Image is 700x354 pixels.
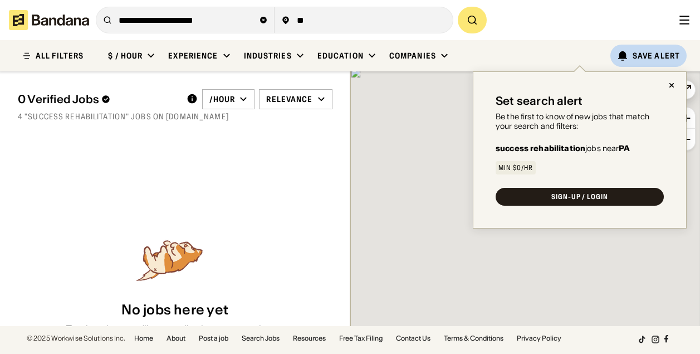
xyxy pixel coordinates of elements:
[396,335,430,342] a: Contact Us
[551,193,608,200] div: SIGN-UP / LOGIN
[496,112,664,131] div: Be the first to know of new jobs that match your search and filters:
[317,51,364,61] div: Education
[199,335,228,342] a: Post a job
[242,335,280,342] a: Search Jobs
[496,94,582,108] div: Set search alert
[36,52,84,60] div: ALL FILTERS
[389,51,436,61] div: Companies
[266,94,312,104] div: Relevance
[18,128,332,235] div: grid
[18,111,332,122] div: 4 "Success Rehabilitation" jobs on [DOMAIN_NAME]
[134,335,153,342] a: Home
[9,10,89,30] img: Bandana logotype
[209,94,236,104] div: /hour
[633,51,680,61] div: Save Alert
[168,51,218,61] div: Experience
[496,143,585,153] b: success rehabilitation
[619,143,630,153] b: PA
[18,93,178,106] div: 0 Verified Jobs
[121,302,228,318] div: No jobs here yet
[66,323,284,335] div: Try changing your filters or adjusting your search area
[498,164,533,171] div: Min $0/hr
[293,335,326,342] a: Resources
[108,51,143,61] div: $ / hour
[444,335,503,342] a: Terms & Conditions
[27,335,125,342] div: © 2025 Workwise Solutions Inc.
[339,335,383,342] a: Free Tax Filing
[496,144,630,152] div: jobs near
[244,51,292,61] div: Industries
[167,335,185,342] a: About
[517,335,561,342] a: Privacy Policy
